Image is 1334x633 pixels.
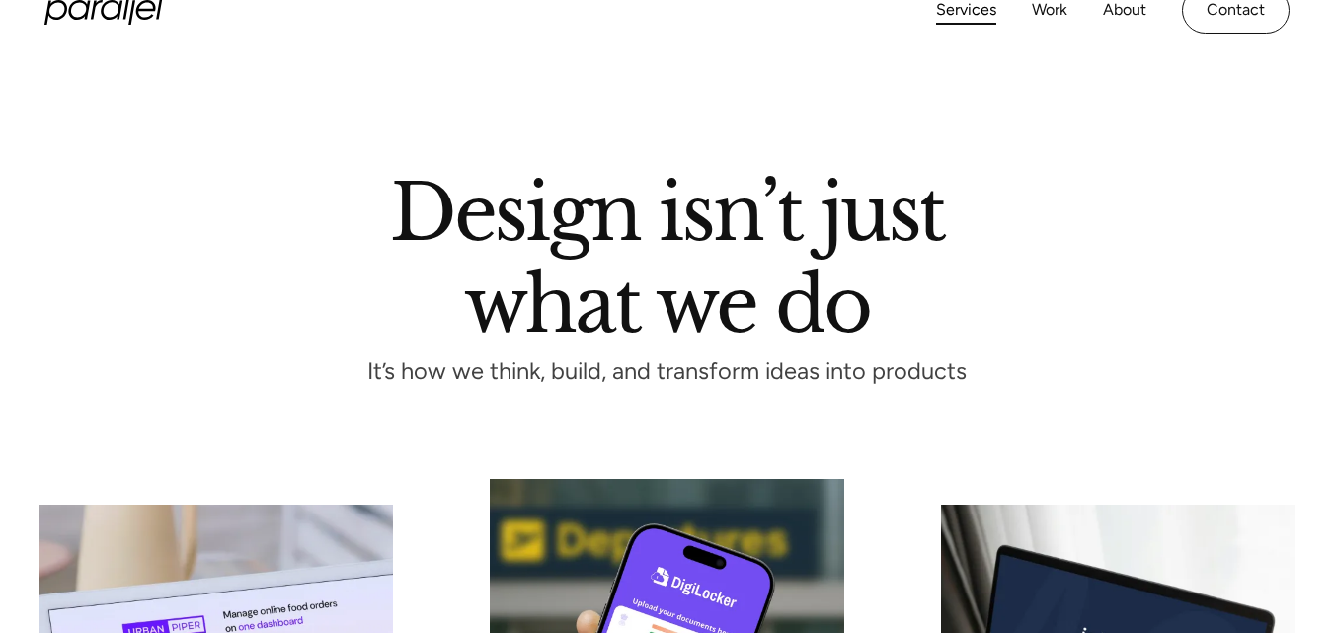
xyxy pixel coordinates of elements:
[329,363,1006,380] p: It’s how we think, build, and transform ideas into products
[390,177,945,333] h1: Design isn’t just what we do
